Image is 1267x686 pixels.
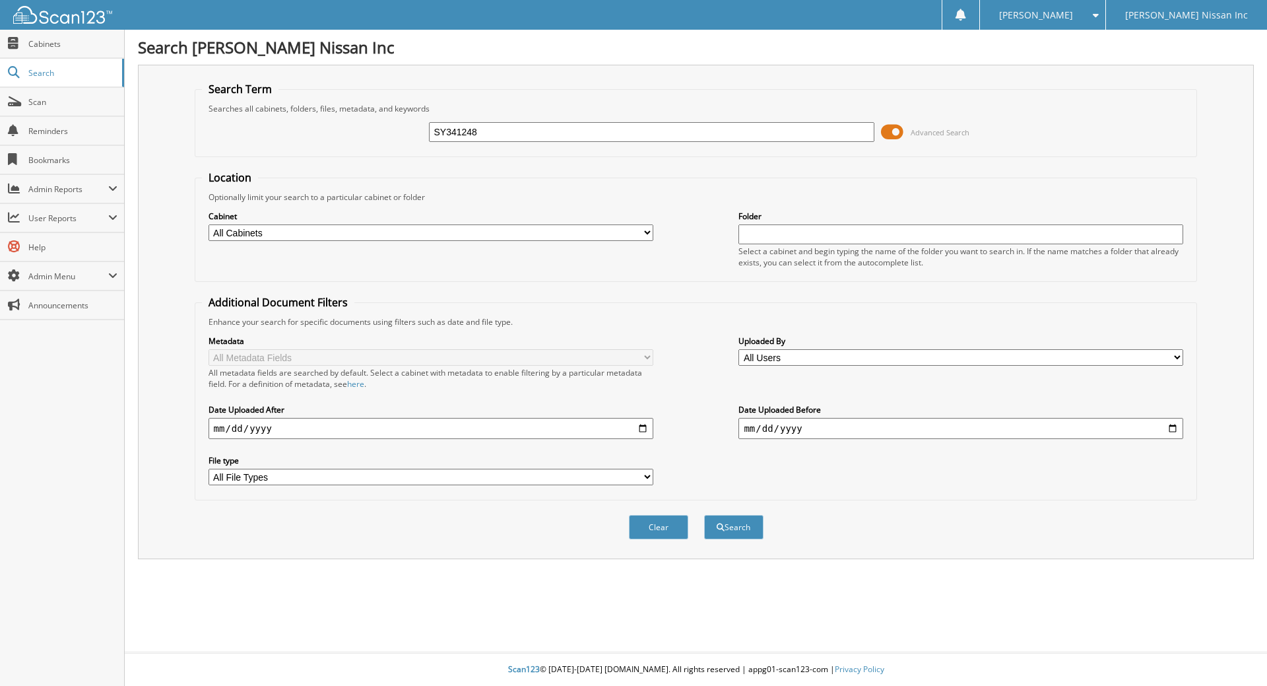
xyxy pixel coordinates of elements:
[202,191,1190,203] div: Optionally limit your search to a particular cabinet or folder
[28,154,117,166] span: Bookmarks
[1201,623,1267,686] iframe: Chat Widget
[28,242,117,253] span: Help
[738,335,1183,347] label: Uploaded By
[202,103,1190,114] div: Searches all cabinets, folders, files, metadata, and keywords
[347,378,364,390] a: here
[738,418,1183,439] input: end
[209,335,653,347] label: Metadata
[508,664,540,675] span: Scan123
[202,295,354,310] legend: Additional Document Filters
[209,404,653,415] label: Date Uploaded After
[209,211,653,222] label: Cabinet
[1125,11,1248,19] span: [PERSON_NAME] Nissan Inc
[704,515,763,539] button: Search
[28,213,108,224] span: User Reports
[13,6,112,24] img: scan123-logo-white.svg
[28,125,117,137] span: Reminders
[738,211,1183,222] label: Folder
[28,96,117,108] span: Scan
[28,271,108,282] span: Admin Menu
[629,515,688,539] button: Clear
[28,300,117,311] span: Announcements
[28,184,108,195] span: Admin Reports
[209,455,653,466] label: File type
[999,11,1073,19] span: [PERSON_NAME]
[209,367,653,390] div: All metadata fields are searched by default. Select a cabinet with metadata to enable filtering b...
[911,127,969,137] span: Advanced Search
[209,418,653,439] input: start
[125,654,1267,686] div: © [DATE]-[DATE] [DOMAIN_NAME]. All rights reserved | appg01-scan123-com |
[835,664,884,675] a: Privacy Policy
[738,404,1183,415] label: Date Uploaded Before
[738,246,1183,268] div: Select a cabinet and begin typing the name of the folder you want to search in. If the name match...
[28,67,115,79] span: Search
[202,170,258,185] legend: Location
[138,36,1254,58] h1: Search [PERSON_NAME] Nissan Inc
[202,82,278,96] legend: Search Term
[202,316,1190,327] div: Enhance your search for specific documents using filters such as date and file type.
[28,38,117,50] span: Cabinets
